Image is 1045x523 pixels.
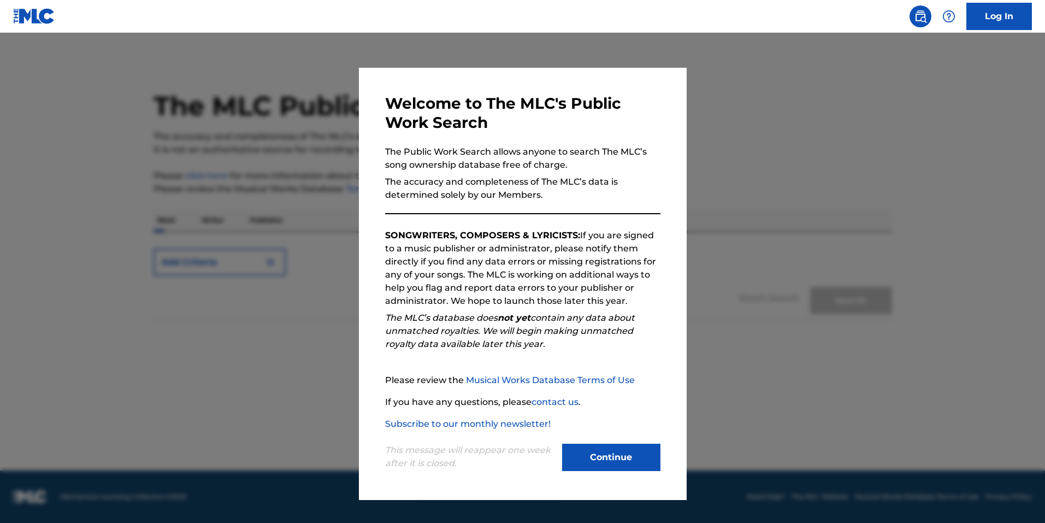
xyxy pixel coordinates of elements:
[385,145,660,172] p: The Public Work Search allows anyone to search The MLC’s song ownership database free of charge.
[13,8,55,24] img: MLC Logo
[385,396,660,409] p: If you have any questions, please .
[562,444,660,471] button: Continue
[910,5,931,27] a: Public Search
[385,229,660,308] p: If you are signed to a music publisher or administrator, please notify them directly if you find ...
[498,313,530,323] strong: not yet
[385,175,660,202] p: The accuracy and completeness of The MLC’s data is determined solely by our Members.
[385,374,660,387] p: Please review the
[385,444,556,470] p: This message will reappear one week after it is closed.
[385,230,580,240] strong: SONGWRITERS, COMPOSERS & LYRICISTS:
[385,419,551,429] a: Subscribe to our monthly newsletter!
[385,94,660,132] h3: Welcome to The MLC's Public Work Search
[466,375,635,385] a: Musical Works Database Terms of Use
[385,313,635,349] em: The MLC’s database does contain any data about unmatched royalties. We will begin making unmatche...
[914,10,927,23] img: search
[532,397,578,407] a: contact us
[942,10,955,23] img: help
[938,5,960,27] div: Help
[966,3,1032,30] a: Log In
